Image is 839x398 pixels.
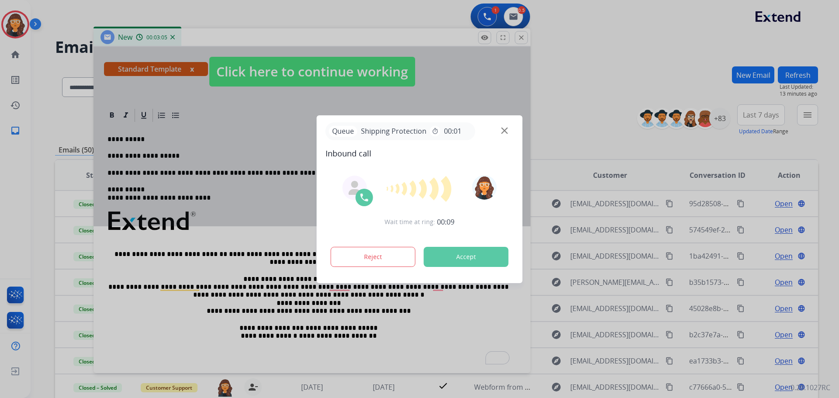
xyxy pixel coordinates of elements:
span: Wait time at ring: [385,218,435,226]
img: call-icon [359,192,370,203]
span: Shipping Protection [357,126,430,136]
p: 0.20.1027RC [790,382,830,393]
button: Reject [331,247,416,267]
button: Accept [424,247,509,267]
span: Inbound call [326,147,514,159]
img: avatar [472,175,496,200]
img: close-button [501,127,508,134]
mat-icon: timer [432,128,439,135]
img: agent-avatar [348,181,362,195]
p: Queue [329,126,357,137]
span: 00:01 [444,126,461,136]
span: 00:09 [437,217,454,227]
